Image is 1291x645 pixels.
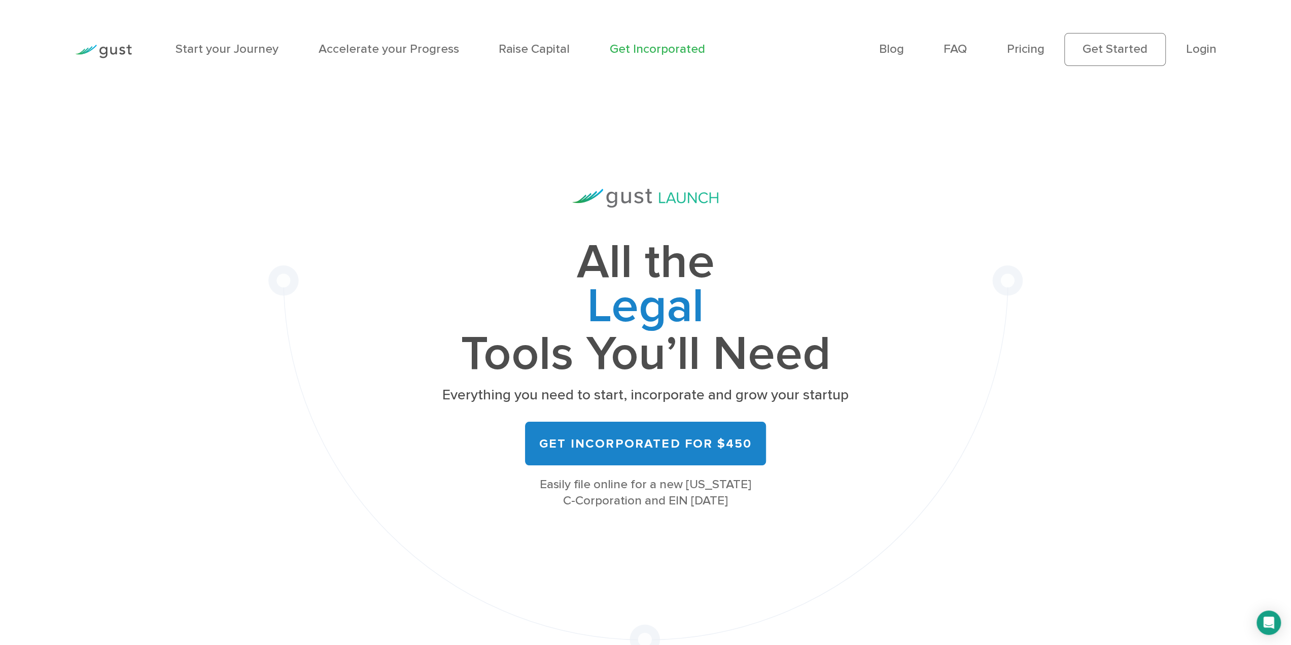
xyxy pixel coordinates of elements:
[499,42,570,56] a: Raise Capital
[319,42,459,56] a: Accelerate your Progress
[1007,42,1044,56] a: Pricing
[1122,535,1291,645] iframe: Chat Widget
[1064,33,1166,65] a: Get Started
[879,42,904,56] a: Blog
[439,241,851,376] h1: All the Tools You’ll Need
[75,45,132,58] img: Gust Logo
[176,42,278,56] a: Start your Journey
[610,42,705,56] a: Get Incorporated
[944,42,967,56] a: FAQ
[439,285,851,333] span: Legal
[572,189,718,208] img: Gust Launch Logo
[439,477,851,510] div: Easily file online for a new [US_STATE] C-Corporation and EIN [DATE]
[439,386,851,405] p: Everything you need to start, incorporate and grow your startup
[525,422,766,466] a: Get Incorporated for $450
[1185,42,1216,56] a: Login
